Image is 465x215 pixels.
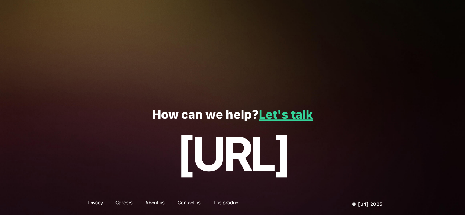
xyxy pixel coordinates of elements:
a: Let's talk [259,107,313,122]
p: [URL] [16,128,449,180]
a: Privacy [83,199,107,209]
a: About us [140,199,169,209]
a: Contact us [173,199,205,209]
a: The product [208,199,244,209]
p: © [URL] 2025 [307,199,382,209]
p: How can we help? [16,108,449,122]
a: Careers [111,199,137,209]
